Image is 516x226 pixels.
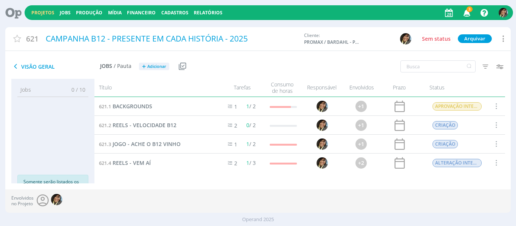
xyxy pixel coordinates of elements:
span: / 3 [246,159,256,166]
button: S [498,6,508,19]
span: 621.3 [99,141,111,148]
span: 1 [246,103,249,110]
div: Cliente: [304,32,423,46]
a: Produção [76,9,102,16]
a: 621.1BACKGROUNDS [99,102,152,111]
div: +2 [355,157,366,169]
span: ALTERAÇÃO INTERNA [432,159,481,167]
span: + [142,63,146,71]
span: Jobs [20,86,31,94]
button: Mídia [106,10,124,16]
div: +1 [355,138,366,150]
button: Sem status [420,34,453,43]
div: Responsável [301,81,343,94]
span: REELS - VELOCIDADE B12 [113,121,176,129]
button: 3 [459,6,474,20]
span: 2 [234,160,237,167]
span: 0 [246,121,249,129]
a: 621.3JOGO - ACHE O B12 VINHO [99,140,181,148]
div: Prazo [380,81,418,94]
span: APROVAÇÃO INTERNA [432,102,481,111]
span: Visão Geral [11,62,100,71]
span: 621.1 [99,103,111,110]
a: Relatórios [194,9,222,16]
img: S [316,157,328,169]
span: / Pauta [114,63,131,69]
button: Financeiro [125,10,158,16]
button: Produção [74,10,105,16]
span: 1 [234,141,237,148]
span: CRIAÇÃO [432,121,457,129]
img: S [51,194,62,205]
div: Tarefas [214,81,263,94]
span: 1 [234,103,237,110]
span: BACKGROUNDS [113,103,152,110]
a: 621.4REELS - VEM AÍ [99,159,151,167]
p: Somente serão listados os documentos que você possui permissão [23,178,82,199]
span: Envolvidos no Projeto [11,195,34,206]
div: +1 [355,101,366,112]
span: 0 / 10 [66,86,85,94]
button: Relatórios [192,10,225,16]
button: +Adicionar [139,63,169,71]
a: Jobs [60,9,71,16]
span: 3 [467,6,473,12]
div: +1 [355,120,366,131]
span: 621.2 [99,122,111,129]
img: S [316,101,328,112]
div: Título [94,81,215,94]
span: / 2 [246,121,256,129]
span: 621 [26,33,39,44]
span: Jobs [100,63,112,69]
img: S [316,120,328,131]
span: JOGO - ACHE O B12 VINHO [113,140,181,148]
button: Arquivar [458,34,492,43]
span: Sem status [422,35,451,42]
div: CAMPANHA B12 - PRESENTE EM CADA HISTÓRIA - 2025 [43,30,300,48]
div: Consumo de horas [263,81,301,94]
button: Cadastros [159,10,191,16]
span: 1 [246,159,249,166]
span: / 2 [246,140,256,148]
span: REELS - VEM AÍ [113,159,151,166]
a: 621.2REELS - VELOCIDADE B12 [99,121,176,129]
div: Envolvidos [343,81,380,94]
a: Financeiro [127,9,156,16]
span: Cadastros [161,9,188,16]
div: Status [418,81,486,94]
a: Mídia [108,9,122,16]
img: S [316,138,328,150]
button: Projetos [29,10,57,16]
span: Adicionar [147,64,166,69]
span: 1 [246,140,249,148]
span: 621.4 [99,160,111,166]
span: PROMAX / BARDAHL - PROMAX PRODUTOS MÁXIMOS S/A INDÚSTRIA E COMÉRCIO [304,39,361,46]
span: / 2 [246,103,256,110]
button: Jobs [57,10,73,16]
img: S [400,33,411,45]
span: 2 [234,122,237,129]
input: Busca [400,60,476,72]
a: Projetos [31,9,54,16]
span: CRIAÇÃO [432,140,457,148]
img: S [499,8,508,17]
